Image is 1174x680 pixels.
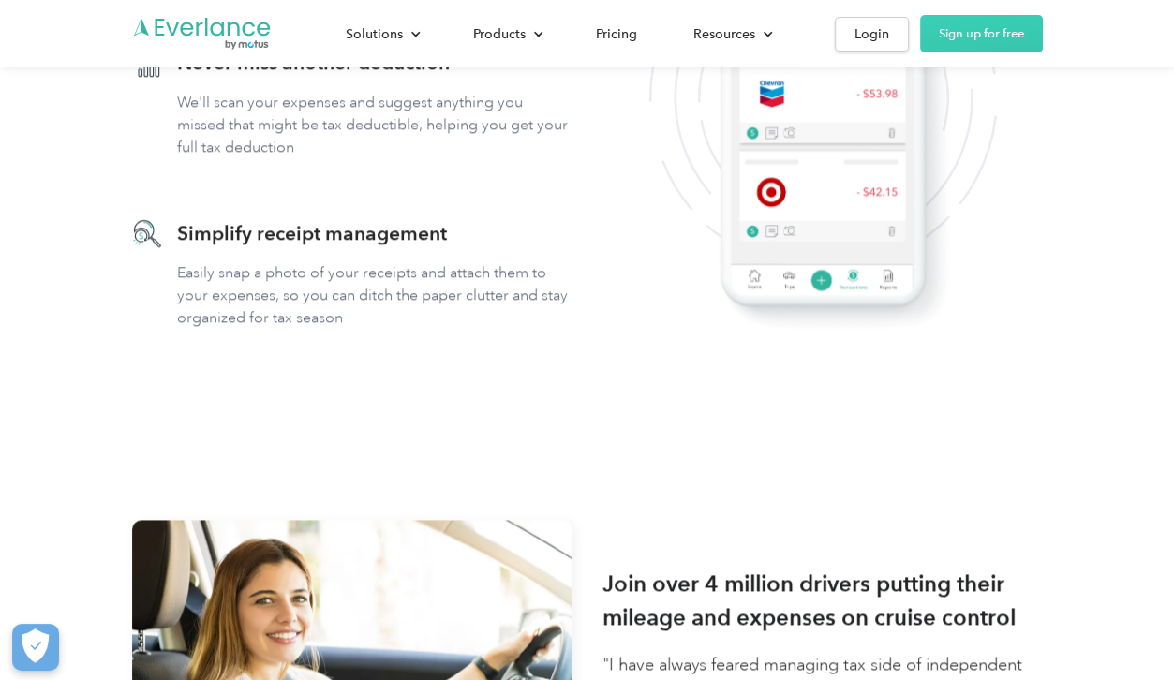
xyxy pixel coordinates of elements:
a: Go to homepage [132,16,273,52]
div: Solutions [346,22,403,46]
p: We'll scan your expenses and suggest anything you missed that might be tax deductible, helping yo... [177,91,572,158]
div: Products [473,22,526,46]
div: Login [854,22,889,46]
div: Products [454,18,558,51]
div: Solutions [327,18,436,51]
button: Cookies Settings [12,624,59,671]
div: Pricing [596,22,637,46]
div: Resources [693,22,755,46]
h3: Simplify receipt management [177,220,572,246]
a: Sign up for free [920,15,1043,52]
p: Easily snap a photo of your receipts and attach them to your expenses, so you can ditch the paper... [177,261,572,329]
a: Pricing [577,18,656,51]
div: Join over 4 million drivers putting their mileage and expenses on cruise control [602,567,1043,634]
div: Resources [675,18,788,51]
a: Login [835,17,909,52]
